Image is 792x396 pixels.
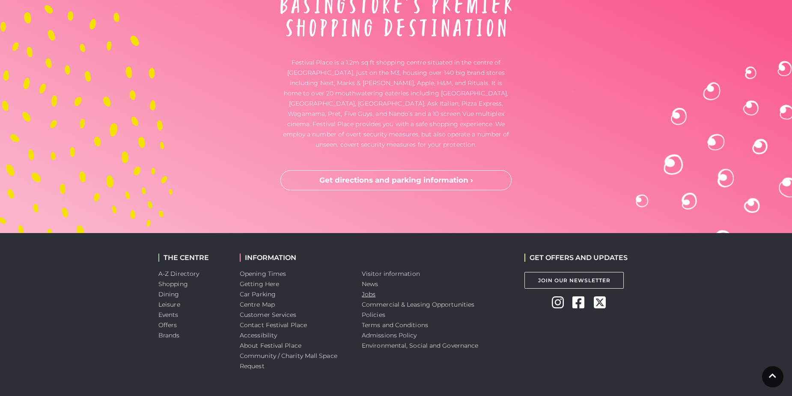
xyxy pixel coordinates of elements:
a: Get directions and parking information › [280,170,512,191]
a: Opening Times [240,270,286,278]
a: Offers [158,321,177,329]
a: Policies [362,311,385,319]
h2: INFORMATION [240,254,349,262]
a: Join Our Newsletter [524,272,624,289]
a: Contact Festival Place [240,321,307,329]
a: Car Parking [240,290,276,298]
a: Jobs [362,290,375,298]
a: Commercial & Leasing Opportunities [362,301,474,308]
a: Getting Here [240,280,279,288]
a: News [362,280,378,288]
h2: THE CENTRE [158,254,227,262]
a: Customer Services [240,311,297,319]
a: Dining [158,290,179,298]
a: Events [158,311,179,319]
h2: GET OFFERS AND UPDATES [524,254,628,262]
a: Shopping [158,280,188,288]
a: Centre Map [240,301,275,308]
p: Festival Place is a 1.2m sq ft shopping centre situated in the centre of [GEOGRAPHIC_DATA], just ... [280,57,512,150]
a: Community / Charity Mall Space Request [240,352,337,370]
a: Admissions Policy [362,331,417,339]
a: About Festival Place [240,342,301,349]
a: A-Z Directory [158,270,199,278]
a: Brands [158,331,180,339]
a: Environmental, Social and Governance [362,342,478,349]
a: Terms and Conditions [362,321,428,329]
a: Accessibility [240,331,277,339]
a: Leisure [158,301,180,308]
a: Visitor information [362,270,420,278]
